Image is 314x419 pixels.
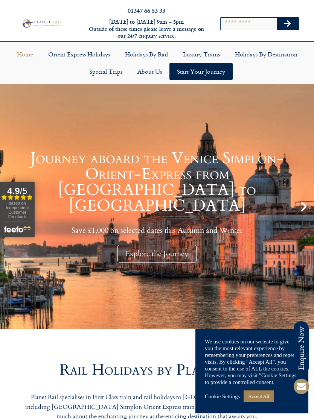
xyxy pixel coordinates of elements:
[82,63,130,80] a: Special Trips
[4,46,310,80] nav: Menu
[169,63,233,80] a: Start your Journey
[117,245,197,263] div: Explore the Journey
[21,18,63,29] img: Planet Rail Train Holidays Logo
[9,46,41,63] a: Home
[41,46,117,63] a: Orient Express Holidays
[19,363,295,378] h2: Rail Holidays by Planet Rail
[128,6,165,15] a: 01347 66 53 33
[117,46,175,63] a: Holidays by Rail
[19,150,295,214] h1: Journey aboard the Venice Simplon-Orient-Express from [GEOGRAPHIC_DATA] to [GEOGRAPHIC_DATA]
[85,18,207,39] h6: [DATE] to [DATE] 9am – 5pm Outside of these times please leave a message on our 24/7 enquiry serv...
[227,46,305,63] a: Holidays by Destination
[130,63,169,80] a: About Us
[205,393,240,400] a: Cookie Settings
[175,46,227,63] a: Luxury Trains
[205,338,299,386] div: We use cookies on our website to give you the most relevant experience by remembering your prefer...
[244,390,274,402] a: Accept All
[297,200,310,213] div: Next slide
[277,18,299,30] button: Search
[19,226,295,235] p: Save £1,000 on selected dates this Autumn and Winter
